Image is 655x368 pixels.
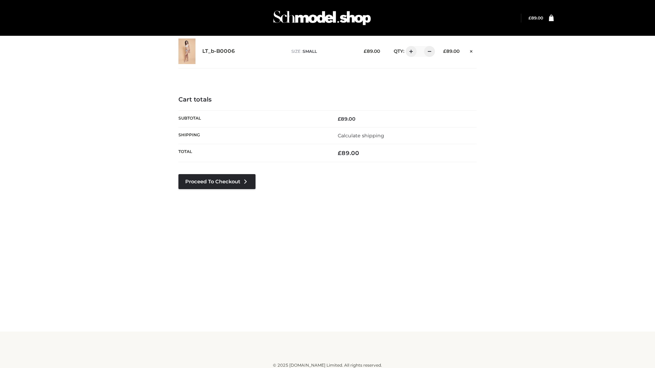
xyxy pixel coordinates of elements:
span: SMALL [303,49,317,54]
bdi: 89.00 [528,15,543,20]
a: Proceed to Checkout [178,174,256,189]
th: Shipping [178,127,327,144]
span: £ [364,48,367,54]
span: £ [338,150,341,156]
span: £ [528,15,531,20]
th: Total [178,144,327,162]
bdi: 89.00 [364,48,380,54]
a: Calculate shipping [338,133,384,139]
bdi: 89.00 [338,116,355,122]
bdi: 89.00 [338,150,359,156]
th: Subtotal [178,110,327,127]
span: £ [338,116,341,122]
p: size : [291,48,353,55]
span: £ [443,48,446,54]
h4: Cart totals [178,96,477,104]
bdi: 89.00 [443,48,460,54]
a: £89.00 [528,15,543,20]
a: LT_b-B0006 [202,48,235,55]
div: QTY: [387,46,433,57]
img: Schmodel Admin 964 [271,4,373,31]
a: Remove this item [466,46,477,55]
